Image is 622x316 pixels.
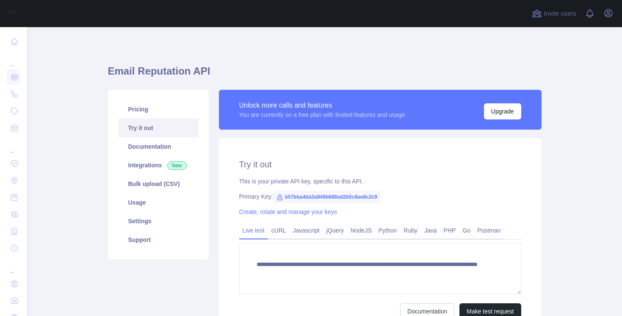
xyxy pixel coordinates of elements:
[7,137,20,154] div: ...
[118,100,199,119] a: Pricing
[273,191,381,203] span: b57bba4da3a949b688ad2b5c8ae8c2c9
[421,224,440,237] a: Java
[474,224,504,237] a: Postman
[323,224,347,237] a: jQuery
[400,224,421,237] a: Ruby
[167,161,187,170] span: New
[239,208,337,215] a: Create, rotate and manage your keys
[108,64,542,85] h1: Email Reputation API
[239,177,521,186] div: This is your private API key, specific to this API.
[239,158,521,170] h2: Try it out
[239,224,268,237] a: Live test
[530,7,578,20] button: Invite users
[268,224,290,237] a: cURL
[290,224,323,237] a: Javascript
[118,137,199,156] a: Documentation
[7,258,20,274] div: ...
[239,100,405,111] div: Unlock more calls and features
[544,9,576,19] span: Invite users
[118,175,199,193] a: Bulk upload (CSV)
[7,51,20,68] div: ...
[347,224,375,237] a: NodeJS
[118,156,199,175] a: Integrations New
[484,103,521,119] button: Upgrade
[459,224,474,237] a: Go
[118,230,199,249] a: Support
[375,224,401,237] a: Python
[118,193,199,212] a: Usage
[118,119,199,137] a: Try it out
[239,192,521,201] div: Primary Key:
[239,111,405,119] div: You are currently on a free plan with limited features and usage
[118,212,199,230] a: Settings
[440,224,459,237] a: PHP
